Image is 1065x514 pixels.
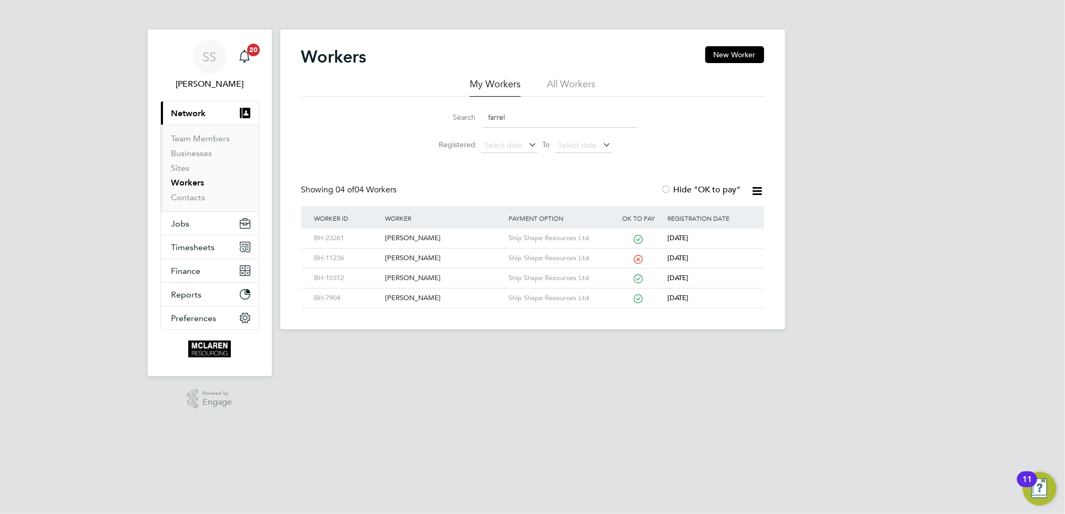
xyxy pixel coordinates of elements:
span: Powered by [202,389,232,398]
div: Payment Option [506,206,612,230]
button: Open Resource Center, 11 new notifications [1023,472,1057,506]
span: [DATE] [667,233,688,242]
span: Timesheets [171,242,215,252]
span: Reports [171,290,202,300]
a: Contacts [171,192,206,202]
div: Ship Shape Resources Ltd [506,289,612,308]
img: mclaren-logo-retina.png [188,341,231,357]
div: OK to pay [612,206,665,230]
a: Sites [171,163,190,173]
div: [PERSON_NAME] [382,249,506,268]
a: SS[PERSON_NAME] [160,40,259,90]
div: Ship Shape Resources Ltd [506,269,612,288]
span: Jobs [171,219,190,229]
div: Ship Shape Resources Ltd [506,249,612,268]
span: Steven South [160,78,259,90]
div: [PERSON_NAME] [382,289,506,308]
li: All Workers [547,78,595,97]
span: SS [203,50,217,64]
nav: Main navigation [148,29,272,376]
div: Showing [301,184,399,196]
div: BH-23261 [312,229,382,248]
div: Ship Shape Resources Ltd [506,229,612,248]
label: Search [429,112,476,122]
a: BH-23261[PERSON_NAME]Ship Shape Resources Ltd[DATE] [312,228,754,237]
a: BH-10312[PERSON_NAME]Ship Shape Resources Ltd[DATE] [312,268,754,277]
div: Network [161,125,259,211]
a: Go to home page [160,341,259,357]
span: To [540,138,553,151]
div: 11 [1022,479,1032,493]
li: My Workers [470,78,521,97]
label: Hide "OK to pay" [661,184,741,195]
span: [DATE] [667,273,688,282]
button: New Worker [705,46,764,63]
span: [DATE] [667,293,688,302]
a: Businesses [171,148,212,158]
label: Registered [429,140,476,149]
a: Powered byEngage [187,389,232,409]
span: Select date [559,140,597,150]
div: [PERSON_NAME] [382,269,506,288]
span: 04 of [336,184,355,195]
span: 20 [247,44,260,56]
a: Workers [171,178,205,188]
input: Name, email or phone number [483,107,637,128]
button: Reports [161,283,259,306]
a: BH-7904[PERSON_NAME]Ship Shape Resources Ltd[DATE] [312,288,754,297]
span: Engage [202,398,232,407]
button: Jobs [161,212,259,235]
div: BH-11236 [312,249,382,268]
div: BH-10312 [312,269,382,288]
a: BH-11236[PERSON_NAME]Ship Shape Resources Ltd[DATE] [312,248,754,257]
span: Select date [485,140,523,150]
div: BH-7904 [312,289,382,308]
h2: Workers [301,46,367,67]
button: Timesheets [161,235,259,259]
span: 04 Workers [336,184,397,195]
div: Worker [382,206,506,230]
button: Finance [161,259,259,282]
span: Preferences [171,313,217,323]
button: Preferences [161,306,259,330]
span: Finance [171,266,201,276]
div: Registration Date [665,206,753,230]
span: [DATE] [667,253,688,262]
a: 20 [234,40,255,74]
a: Team Members [171,133,230,143]
div: [PERSON_NAME] [382,229,506,248]
button: Network [161,101,259,125]
div: Worker ID [312,206,382,230]
span: Network [171,108,206,118]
